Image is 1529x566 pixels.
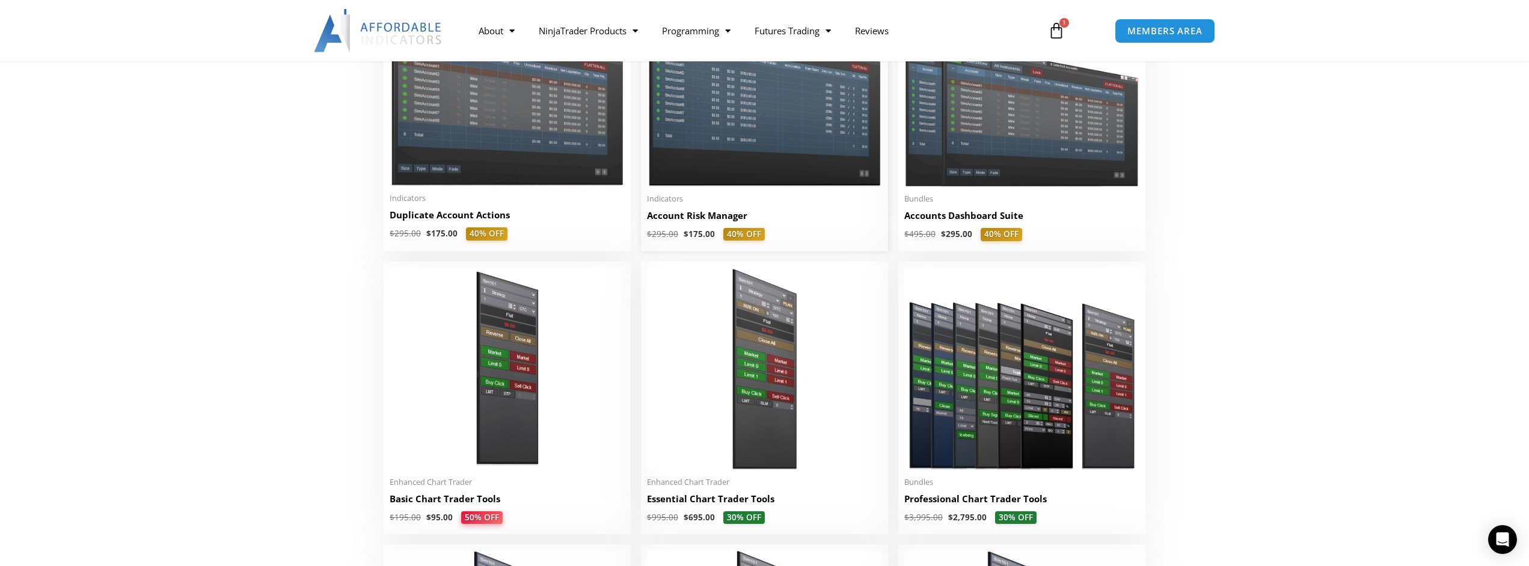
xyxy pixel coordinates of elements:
[904,229,909,239] span: $
[467,17,1034,45] nav: Menu
[647,493,882,511] a: Essential Chart Trader Tools
[723,511,765,524] span: 30% OFF
[390,228,394,239] span: $
[904,268,1139,470] img: ProfessionalToolsBundlePage
[390,209,625,227] a: Duplicate Account Actions
[426,512,431,523] span: $
[904,493,1139,505] h2: Professional Chart Trader Tools
[390,228,421,239] bdi: 295.00
[390,512,394,523] span: $
[684,512,715,523] bdi: 695.00
[904,512,909,523] span: $
[467,17,527,45] a: About
[684,512,688,523] span: $
[647,229,652,239] span: $
[390,493,625,511] a: Basic Chart Trader Tools
[904,209,1139,228] a: Accounts Dashboard Suite
[390,477,625,487] span: Enhanced Chart Trader
[941,229,972,239] bdi: 295.00
[390,268,625,470] img: BasicTools
[647,268,882,470] img: Essential Chart Trader Tools
[647,512,652,523] span: $
[904,209,1139,222] h2: Accounts Dashboard Suite
[904,194,1139,204] span: Bundles
[650,17,743,45] a: Programming
[647,512,678,523] bdi: 995.00
[948,512,953,523] span: $
[466,227,507,241] span: 40% OFF
[426,228,431,239] span: $
[390,209,625,221] h2: Duplicate Account Actions
[981,228,1022,241] span: 40% OFF
[1059,18,1069,28] span: 1
[461,511,503,524] span: 50% OFF
[426,512,453,523] bdi: 95.00
[843,17,901,45] a: Reviews
[941,229,946,239] span: $
[390,493,625,505] h2: Basic Chart Trader Tools
[390,512,421,523] bdi: 195.00
[390,193,625,203] span: Indicators
[1488,525,1517,554] div: Open Intercom Messenger
[527,17,650,45] a: NinjaTrader Products
[904,512,943,523] bdi: 3,995.00
[1115,19,1215,43] a: MEMBERS AREA
[743,17,843,45] a: Futures Trading
[647,194,882,204] span: Indicators
[426,228,458,239] bdi: 175.00
[314,9,443,52] img: LogoAI | Affordable Indicators – NinjaTrader
[647,477,882,487] span: Enhanced Chart Trader
[948,512,987,523] bdi: 2,795.00
[904,493,1139,511] a: Professional Chart Trader Tools
[684,229,688,239] span: $
[995,511,1037,524] span: 30% OFF
[1127,26,1203,35] span: MEMBERS AREA
[1030,13,1083,48] a: 1
[647,209,882,228] a: Account Risk Manager
[647,209,882,222] h2: Account Risk Manager
[647,493,882,505] h2: Essential Chart Trader Tools
[904,229,936,239] bdi: 495.00
[723,228,765,241] span: 40% OFF
[684,229,715,239] bdi: 175.00
[904,477,1139,487] span: Bundles
[647,229,678,239] bdi: 295.00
